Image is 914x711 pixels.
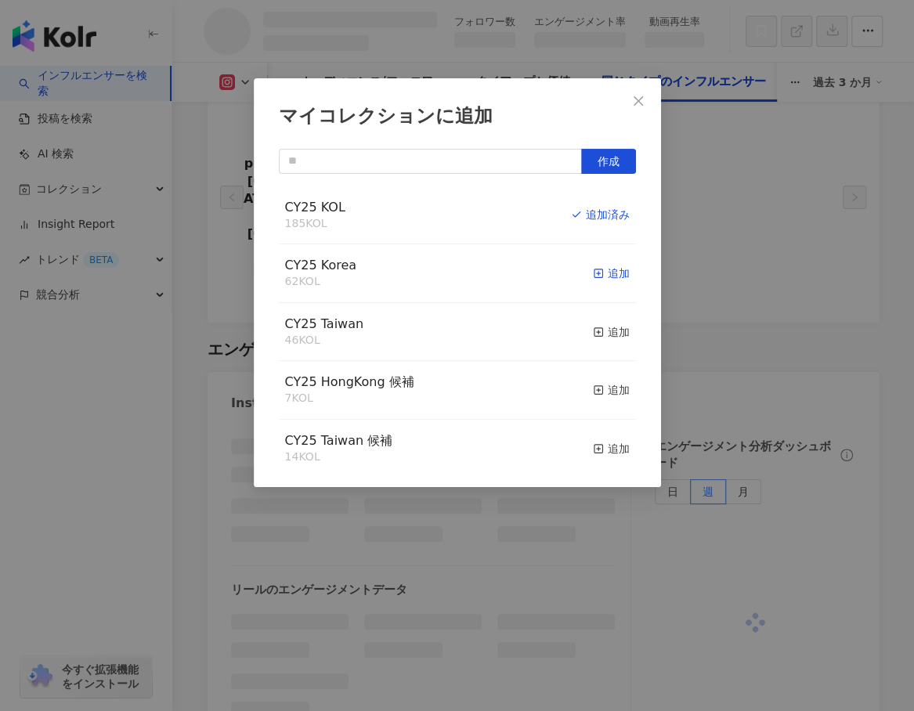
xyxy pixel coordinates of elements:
div: 185 KOL [285,216,345,232]
a: CY25 Korea [285,259,356,272]
div: 14 KOL [285,449,393,465]
span: close [632,95,645,107]
span: CY25 KOL [285,200,345,215]
span: CY25 Taiwan 候補 [285,433,393,448]
a: CY25 KOL [285,201,345,214]
div: 46 KOL [285,333,364,348]
a: CY25 Taiwan [285,318,364,330]
button: 追加 [593,432,630,465]
a: CY25 HongKong 候補 [285,376,414,388]
span: 作成 [598,155,620,168]
span: CY25 Korea [285,258,356,272]
div: 追加 [593,381,630,399]
button: 追加 [593,316,630,348]
button: 追加済み [571,199,630,232]
div: 追加 [593,265,630,282]
div: マイコレクションに追加 [279,103,636,130]
button: 追加 [593,374,630,406]
div: 追加 [593,323,630,341]
div: 7 KOL [285,391,414,406]
button: Close [623,85,654,117]
div: 追加済み [571,206,630,223]
span: CY25 HongKong 候補 [285,374,414,389]
span: CY25 Taiwan [285,316,364,331]
div: 追加 [593,440,630,457]
button: 追加 [593,257,630,290]
a: CY25 Taiwan 候補 [285,435,393,447]
button: 作成 [581,149,636,174]
div: 62 KOL [285,274,356,290]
